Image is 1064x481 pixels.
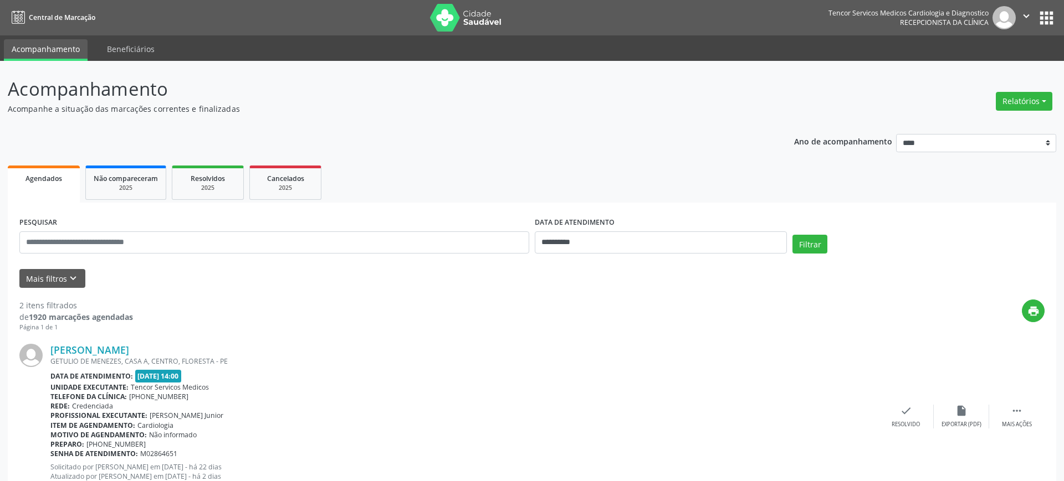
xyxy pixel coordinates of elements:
[99,39,162,59] a: Beneficiários
[140,449,177,458] span: M02864651
[8,75,741,103] p: Acompanhamento
[25,174,62,183] span: Agendados
[19,323,133,332] div: Página 1 de 1
[900,18,989,27] span: Recepcionista da clínica
[1016,6,1037,29] button: 
[180,184,236,192] div: 2025
[50,439,84,449] b: Preparo:
[86,439,146,449] span: [PHONE_NUMBER]
[150,411,223,420] span: [PERSON_NAME] Junior
[50,411,147,420] b: Profissional executante:
[50,401,70,411] b: Rede:
[137,421,173,430] span: Cardiologia
[8,103,741,115] p: Acompanhe a situação das marcações correntes e finalizadas
[191,174,225,183] span: Resolvidos
[50,356,878,366] div: GETULIO DE MENEZES, CASA A, CENTRO, FLORESTA - PE
[50,371,133,381] b: Data de atendimento:
[50,392,127,401] b: Telefone da clínica:
[50,421,135,430] b: Item de agendamento:
[50,382,129,392] b: Unidade executante:
[135,370,182,382] span: [DATE] 14:00
[996,92,1052,111] button: Relatórios
[942,421,981,428] div: Exportar (PDF)
[129,392,188,401] span: [PHONE_NUMBER]
[267,174,304,183] span: Cancelados
[1011,405,1023,417] i: 
[955,405,968,417] i: insert_drive_file
[149,430,197,439] span: Não informado
[29,312,133,322] strong: 1920 marcações agendadas
[892,421,920,428] div: Resolvido
[1020,10,1032,22] i: 
[794,134,892,148] p: Ano de acompanhamento
[4,39,88,61] a: Acompanhamento
[258,184,313,192] div: 2025
[29,13,95,22] span: Central de Marcação
[900,405,912,417] i: check
[993,6,1016,29] img: img
[535,214,615,231] label: DATA DE ATENDIMENTO
[94,174,158,183] span: Não compareceram
[50,449,138,458] b: Senha de atendimento:
[50,344,129,356] a: [PERSON_NAME]
[67,272,79,285] i: keyboard_arrow_down
[131,382,209,392] span: Tencor Servicos Medicos
[19,214,57,231] label: PESQUISAR
[94,184,158,192] div: 2025
[72,401,113,411] span: Credenciada
[1022,299,1045,322] button: print
[19,344,43,367] img: img
[50,430,147,439] b: Motivo de agendamento:
[792,235,827,254] button: Filtrar
[50,462,878,481] p: Solicitado por [PERSON_NAME] em [DATE] - há 22 dias Atualizado por [PERSON_NAME] em [DATE] - há 2...
[1002,421,1032,428] div: Mais ações
[19,299,133,311] div: 2 itens filtrados
[828,8,989,18] div: Tencor Servicos Medicos Cardiologia e Diagnostico
[8,8,95,27] a: Central de Marcação
[19,311,133,323] div: de
[19,269,85,288] button: Mais filtroskeyboard_arrow_down
[1027,305,1040,317] i: print
[1037,8,1056,28] button: apps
